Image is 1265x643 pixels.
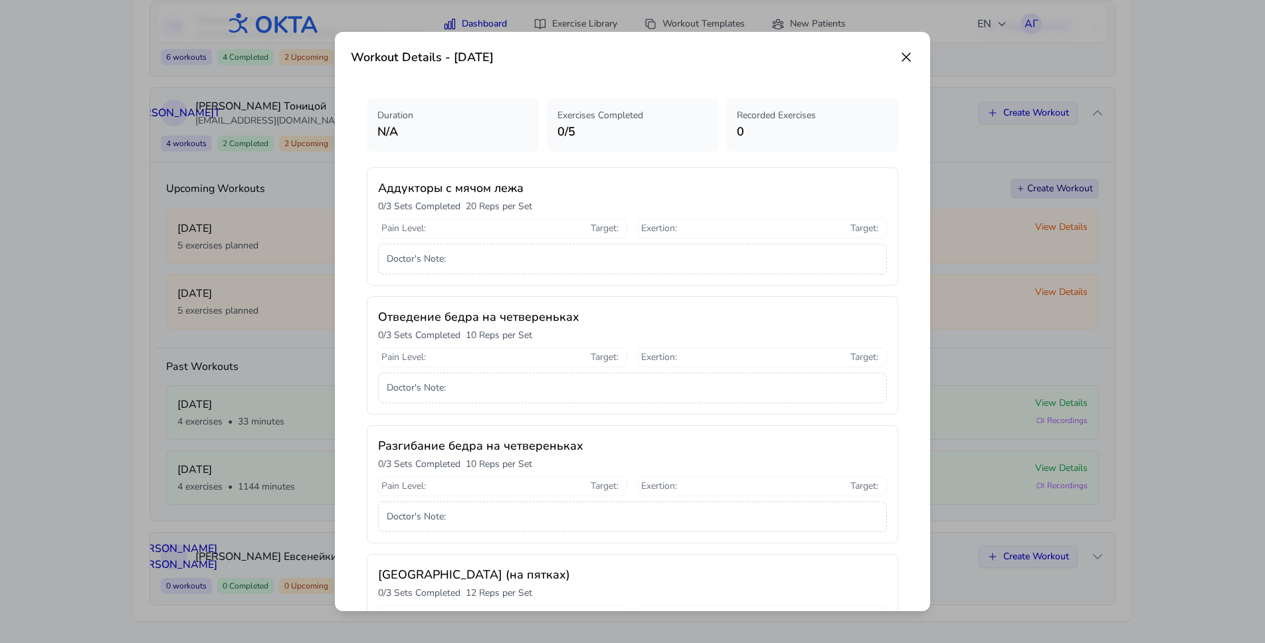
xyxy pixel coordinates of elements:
span: Target : [850,351,878,364]
p: Duration [377,109,528,122]
span: Target : [850,480,878,493]
span: Exertion : [641,608,677,622]
span: Exertion : [641,222,677,235]
p: N/A [377,122,528,141]
p: 0 / 3 Sets Completed [378,200,460,213]
span: Exertion : [641,351,677,364]
p: 0 / 3 Sets Completed [378,458,460,471]
p: 0 / 5 [557,122,708,141]
span: Pain Level : [381,351,426,364]
p: Exercises Completed [557,109,708,122]
h3: [GEOGRAPHIC_DATA] (на пятках) [378,565,887,584]
span: Pain Level : [381,480,426,493]
p: 12 Reps per Set [466,587,532,600]
h3: Разгибание бедра на четвереньках [378,436,887,455]
h3: Отведение бедра на четвереньках [378,308,887,326]
p: 0 / 3 Sets Completed [378,329,460,342]
p: 10 Reps per Set [466,329,532,342]
h3: Аддукторы с мячом лежа [378,179,887,197]
span: Target : [850,608,878,622]
span: Pain Level : [381,608,426,622]
div: Doctor's Note : [378,373,887,403]
p: 0 [737,122,888,141]
span: Target : [850,222,878,235]
span: Pain Level : [381,222,426,235]
div: Doctor's Note : [378,244,887,274]
h3: Workout Details - [DATE] [351,48,494,66]
span: Target : [591,480,619,493]
span: Target : [591,351,619,364]
span: Target : [591,222,619,235]
p: 0 / 3 Sets Completed [378,587,460,600]
p: Recorded Exercises [737,109,888,122]
p: 10 Reps per Set [466,458,532,471]
span: Target : [591,608,619,622]
p: 20 Reps per Set [466,200,532,213]
span: Exertion : [641,480,677,493]
div: Doctor's Note : [378,502,887,532]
